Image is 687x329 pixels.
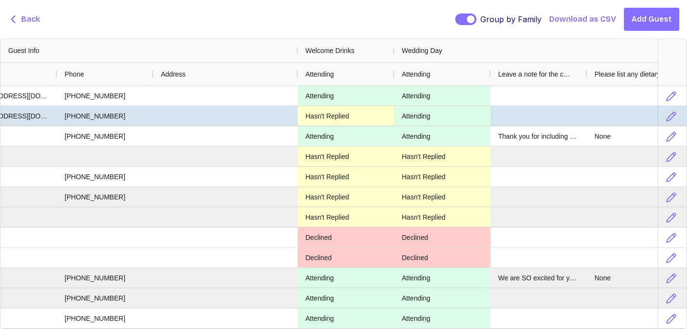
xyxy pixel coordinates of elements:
div: None [587,126,683,146]
span: Attending [402,70,430,78]
div: Attending [298,268,394,288]
div: Attending [394,268,490,288]
div: [PHONE_NUMBER] [57,106,153,126]
div: Attending [298,308,394,328]
span: Attending [305,70,334,78]
span: Phone [65,70,84,78]
div: Hasn't Replied [298,146,394,166]
div: Hasn't Replied [298,106,394,126]
div: Thank you for including me on your wedding day festivities; I’m looking so forward to celebrating... [490,126,587,146]
div: [PHONE_NUMBER] [57,268,153,288]
span: Leave a note for the couple 🥰 [498,70,571,78]
div: We are SO excited for you guys! Can’t wait to celebrate 🎊 [490,268,587,288]
div: [PHONE_NUMBER] [57,126,153,146]
div: Attending [394,308,490,328]
div: Declined [394,248,490,267]
div: Declined [298,248,394,267]
button: Add Guest [624,8,679,31]
div: Hasn't Replied [298,207,394,227]
div: None [587,268,683,288]
span: Address [161,70,185,78]
div: Attending [298,126,394,146]
div: Hasn't Replied [394,207,490,227]
span: Guest Info [8,47,40,54]
span: Please list any dietary restrictions or allergies below :) [595,70,668,78]
div: Attending [394,126,490,146]
div: Hasn't Replied [394,167,490,186]
div: Attending [298,288,394,308]
div: [PHONE_NUMBER] [57,288,153,308]
div: [PHONE_NUMBER] [57,86,153,105]
span: Group by Family [480,13,542,25]
button: Download as CSV [549,13,616,25]
button: Back [8,13,40,26]
div: Declined [394,227,490,247]
div: Hasn't Replied [298,187,394,207]
div: Attending [298,86,394,105]
div: Hasn't Replied [394,187,490,207]
div: [PHONE_NUMBER] [57,187,153,207]
span: Back [21,13,40,25]
span: Welcome Drinks [305,47,355,54]
div: Attending [394,86,490,105]
span: Add Guest [632,13,672,25]
div: Hasn't Replied [298,167,394,186]
div: [PHONE_NUMBER] [57,308,153,328]
div: Hasn't Replied [394,146,490,166]
div: Declined [298,227,394,247]
span: Wedding Day [402,47,442,54]
div: [PHONE_NUMBER] [57,167,153,186]
div: Attending [394,106,490,126]
div: Attending [394,288,490,308]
